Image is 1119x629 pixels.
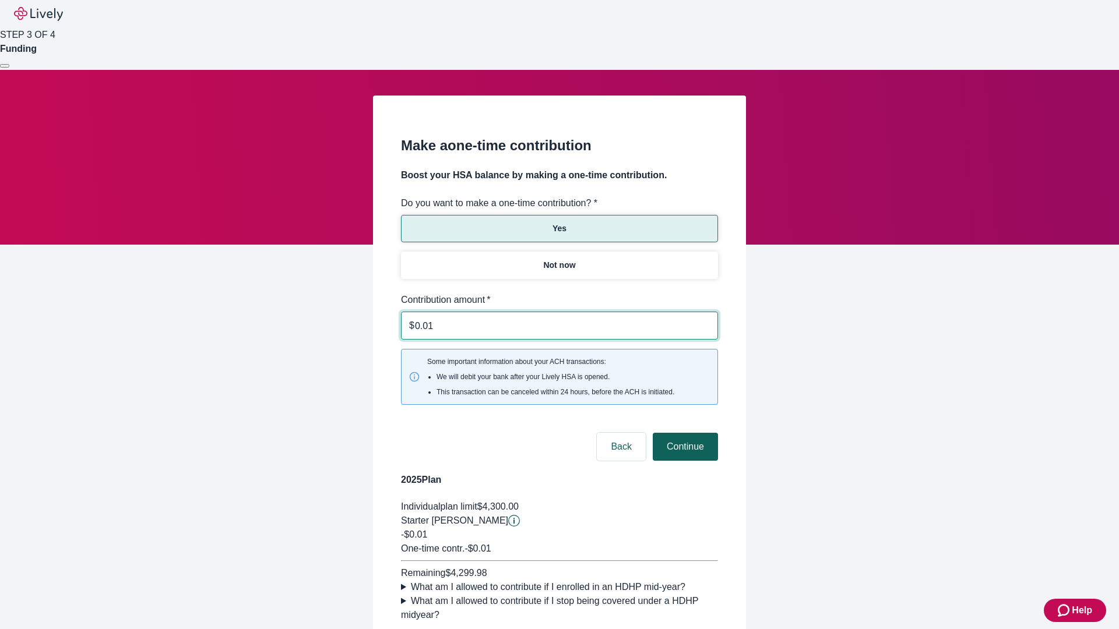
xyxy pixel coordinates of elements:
p: $ [409,319,414,333]
span: Some important information about your ACH transactions: [427,356,674,397]
span: -$0.01 [401,529,427,539]
h2: Make a one-time contribution [401,135,718,156]
span: Help [1072,603,1092,617]
button: Not now [401,252,718,279]
button: Zendesk support iconHelp [1044,599,1106,622]
h4: 2025 Plan [401,473,718,487]
svg: Starter penny details [508,515,520,526]
button: Back [597,433,646,461]
span: Remaining [401,568,445,578]
summary: What am I allowed to contribute if I stop being covered under a HDHP midyear? [401,594,718,622]
p: Not now [543,259,575,271]
button: Lively will contribute $0.01 to establish your account [508,515,520,526]
li: This transaction can be canceled within 24 hours, before the ACH is initiated. [437,387,674,397]
span: $4,299.98 [445,568,487,578]
button: Yes [401,215,718,242]
span: Individual plan limit [401,501,477,511]
label: Contribution amount [401,293,491,307]
span: One-time contr. [401,543,465,553]
p: Yes [553,222,566,235]
li: We will debit your bank after your Lively HSA is opened. [437,372,674,382]
span: $4,300.00 [477,501,519,511]
img: Lively [14,7,63,21]
span: Starter [PERSON_NAME] [401,515,508,525]
label: Do you want to make a one-time contribution? * [401,196,597,210]
svg: Zendesk support icon [1058,603,1072,617]
summary: What am I allowed to contribute if I enrolled in an HDHP mid-year? [401,580,718,594]
h4: Boost your HSA balance by making a one-time contribution. [401,168,718,182]
span: - $0.01 [465,543,491,553]
input: $0.00 [415,314,718,337]
button: Continue [653,433,718,461]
